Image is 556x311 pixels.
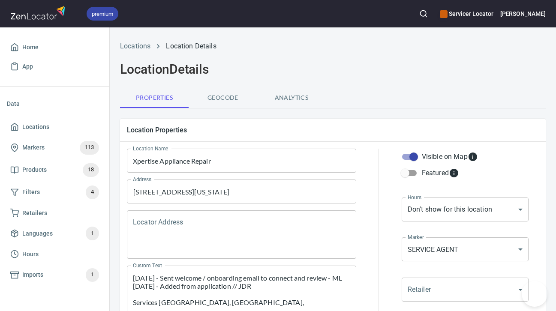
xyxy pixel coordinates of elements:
span: premium [87,9,118,18]
div: premium [87,7,118,21]
svg: Whether the location is visible on the map. [468,152,478,162]
span: 113 [80,143,99,153]
div: ​ [402,278,529,302]
span: Geocode [194,93,252,103]
span: Products [22,164,47,175]
a: App [7,57,102,76]
a: Markers113 [7,137,102,159]
div: Featured [422,168,459,178]
a: Products18 [7,159,102,181]
span: 1 [86,229,99,239]
span: Retailers [22,208,47,218]
h6: [PERSON_NAME] [500,9,546,18]
iframe: Help Scout Beacon - Open [522,281,547,307]
a: Imports1 [7,264,102,286]
button: Search [414,4,433,23]
a: Location Details [166,42,216,50]
span: Markers [22,142,45,153]
span: Languages [22,228,53,239]
h5: Location Properties [127,126,539,135]
button: [PERSON_NAME] [500,4,546,23]
span: Home [22,42,39,53]
a: Languages1 [7,222,102,245]
span: Properties [125,93,183,103]
div: Don't show for this location [402,197,529,221]
a: Hours [7,245,102,264]
span: Analytics [262,93,321,103]
span: Locations [22,122,49,132]
h2: Location Details [120,62,546,77]
span: App [22,61,33,72]
span: 1 [86,270,99,280]
a: Retailers [7,203,102,223]
span: Filters [22,187,40,197]
h6: Servicer Locator [440,9,493,18]
button: color-CE600E [440,10,448,18]
span: Imports [22,269,43,280]
a: Filters4 [7,181,102,203]
li: Data [7,93,102,114]
span: 4 [86,187,99,197]
img: zenlocator [10,3,68,22]
div: Visible on Map [422,152,478,162]
nav: breadcrumb [120,41,546,51]
span: 18 [83,165,99,175]
div: SERVICE AGENT [402,237,529,261]
a: Home [7,38,102,57]
a: Locations [7,117,102,137]
textarea: [DATE] - Sent welcome / onboarding email to connect and review - ML [DATE] - Added from applicati... [133,274,350,306]
span: Hours [22,249,39,260]
a: Locations [120,42,150,50]
svg: Featured locations are moved to the top of the search results list. [449,168,459,178]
